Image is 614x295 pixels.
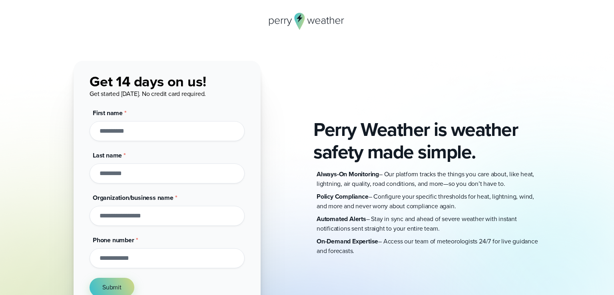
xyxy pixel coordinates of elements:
p: – Stay in sync and ahead of severe weather with instant notifications sent straight to your entir... [317,214,540,233]
span: Organization/business name [93,193,173,202]
strong: On-Demand Expertise [317,237,378,246]
p: – Access our team of meteorologists 24/7 for live guidance and forecasts. [317,237,540,256]
span: First name [93,108,123,118]
strong: Policy Compliance [317,192,369,201]
span: Get started [DATE]. No credit card required. [90,89,206,98]
span: Last name [93,151,122,160]
strong: Always-On Monitoring [317,169,379,179]
p: – Our platform tracks the things you care about, like heat, lightning, air quality, road conditio... [317,169,540,189]
h2: Perry Weather is weather safety made simple. [313,118,540,163]
strong: Automated Alerts [317,214,366,223]
span: Get 14 days on us! [90,71,206,92]
span: Submit [102,283,122,292]
span: Phone number [93,235,134,245]
p: – Configure your specific thresholds for heat, lightning, wind, and more and never worry about co... [317,192,540,211]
